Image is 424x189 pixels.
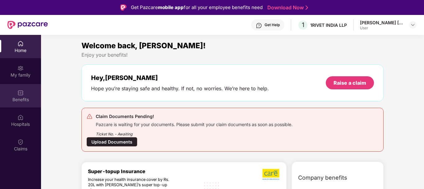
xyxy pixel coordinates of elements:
img: Stroke [306,4,308,11]
img: svg+xml;base64,PHN2ZyBpZD0iQmVuZWZpdHMiIHhtbG5zPSJodHRwOi8vd3d3LnczLm9yZy8yMDAwL3N2ZyIgd2lkdGg9Ij... [17,90,24,96]
div: Hey, [PERSON_NAME] [91,74,269,82]
img: b5dec4f62d2307b9de63beb79f102df3.png [262,168,280,180]
img: svg+xml;base64,PHN2ZyB4bWxucz0iaHR0cDovL3d3dy53My5vcmcvMjAwMC9zdmciIHdpZHRoPSIyNCIgaGVpZ2h0PSIyNC... [86,113,93,120]
div: Enjoy your benefits! [81,52,384,58]
div: Hope you’re staying safe and healthy. If not, no worries. We’re here to help. [91,85,269,92]
div: Upload Documents [86,137,137,147]
span: 1 [302,21,304,29]
img: svg+xml;base64,PHN2ZyBpZD0iSG9zcGl0YWxzIiB4bWxucz0iaHR0cDovL3d3dy53My5vcmcvMjAwMC9zdmciIHdpZHRoPS... [17,114,24,120]
img: svg+xml;base64,PHN2ZyBpZD0iSGVscC0zMngzMiIgeG1sbnM9Imh0dHA6Ly93d3cudzMub3JnLzIwMDAvc3ZnIiB3aWR0aD... [256,22,262,29]
img: svg+xml;base64,PHN2ZyBpZD0iSG9tZSIgeG1sbnM9Imh0dHA6Ly93d3cudzMub3JnLzIwMDAvc3ZnIiB3aWR0aD0iMjAiIG... [17,40,24,47]
img: svg+xml;base64,PHN2ZyB3aWR0aD0iMjAiIGhlaWdodD0iMjAiIHZpZXdCb3g9IjAgMCAyMCAyMCIgZmlsbD0ibm9uZSIgeG... [17,65,24,71]
div: User [360,26,403,31]
div: 1RIVET INDIA LLP [310,22,347,28]
span: Welcome back, [PERSON_NAME]! [81,41,206,50]
img: svg+xml;base64,PHN2ZyBpZD0iRHJvcGRvd24tMzJ4MzIiIHhtbG5zPSJodHRwOi8vd3d3LnczLm9yZy8yMDAwL3N2ZyIgd2... [410,22,415,27]
img: Logo [120,4,127,11]
div: Get Help [265,22,280,27]
img: New Pazcare Logo [7,21,48,29]
strong: mobile app [158,4,184,10]
div: Raise a claim [334,79,366,86]
div: Ticket No. - Awaiting [96,127,293,137]
div: Get Pazcare for all your employee benefits need [131,4,263,11]
div: [PERSON_NAME] [PERSON_NAME] [360,20,403,26]
div: Claim Documents Pending! [96,113,293,120]
div: Super-topup Insurance [88,168,200,174]
div: Pazcare is waiting for your documents. Please submit your claim documents as soon as possible. [96,120,293,127]
span: Company benefits [298,173,347,182]
a: Download Now [267,4,306,11]
img: svg+xml;base64,PHN2ZyBpZD0iQ2xhaW0iIHhtbG5zPSJodHRwOi8vd3d3LnczLm9yZy8yMDAwL3N2ZyIgd2lkdGg9IjIwIi... [17,139,24,145]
